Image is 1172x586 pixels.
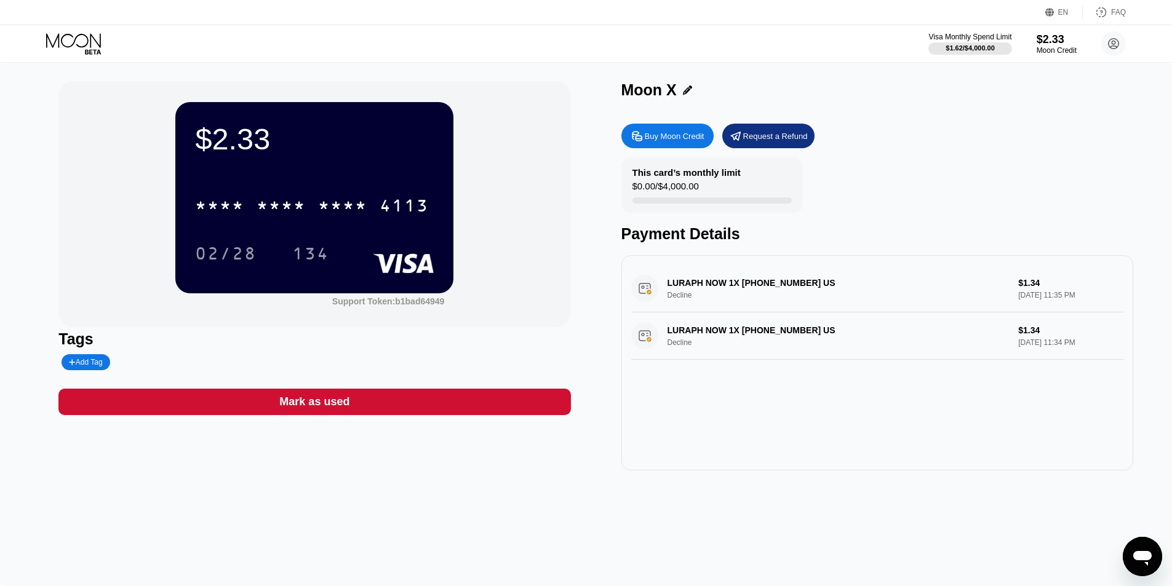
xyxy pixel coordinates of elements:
[1037,33,1077,46] div: $2.33
[946,44,995,52] div: $1.62 / $4,000.00
[928,33,1011,41] div: Visa Monthly Spend Limit
[58,330,570,348] div: Tags
[632,181,699,197] div: $0.00 / $4,000.00
[1111,8,1126,17] div: FAQ
[632,167,741,178] div: This card’s monthly limit
[1058,8,1069,17] div: EN
[332,296,445,306] div: Support Token:b1bad64949
[621,124,714,148] div: Buy Moon Credit
[722,124,815,148] div: Request a Refund
[62,354,110,370] div: Add Tag
[292,245,329,265] div: 134
[186,238,266,269] div: 02/28
[1083,6,1126,18] div: FAQ
[279,395,349,409] div: Mark as used
[195,245,257,265] div: 02/28
[928,33,1011,55] div: Visa Monthly Spend Limit$1.62/$4,000.00
[283,238,338,269] div: 134
[1045,6,1083,18] div: EN
[69,358,102,366] div: Add Tag
[645,131,704,141] div: Buy Moon Credit
[621,81,677,99] div: Moon X
[1037,33,1077,55] div: $2.33Moon Credit
[621,225,1133,243] div: Payment Details
[1123,537,1162,576] iframe: Mesajlaşma penceresini başlatma düğmesi
[743,131,808,141] div: Request a Refund
[1037,46,1077,55] div: Moon Credit
[195,122,434,156] div: $2.33
[332,296,445,306] div: Support Token: b1bad64949
[380,197,429,217] div: 4113
[58,389,570,415] div: Mark as used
